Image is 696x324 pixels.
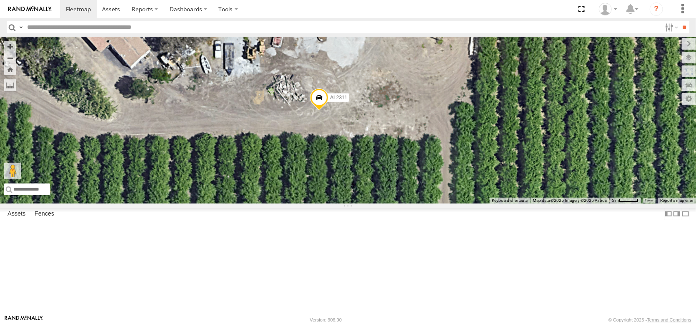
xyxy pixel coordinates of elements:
[647,317,691,322] a: Terms and Conditions
[8,6,52,12] img: rand-logo.svg
[662,21,680,33] label: Search Filter Options
[330,95,347,101] span: AL2311
[645,199,654,202] a: Terms (opens in new tab)
[608,317,691,322] div: © Copyright 2025 -
[4,79,16,91] label: Measure
[650,3,663,16] i: ?
[4,163,21,179] button: Drag Pegman onto the map to open Street View
[660,198,693,203] a: Report a map error
[682,93,696,105] label: Map Settings
[681,208,690,220] label: Hide Summary Table
[664,208,673,220] label: Dock Summary Table to the Left
[30,208,58,220] label: Fences
[310,317,342,322] div: Version: 306.00
[673,208,681,220] label: Dock Summary Table to the Right
[4,52,16,64] button: Zoom out
[612,198,619,203] span: 5 m
[4,64,16,75] button: Zoom Home
[492,198,528,203] button: Keyboard shortcuts
[533,198,607,203] span: Map data ©2025 Imagery ©2025 Airbus
[596,3,620,15] div: Dennis Braga
[3,208,30,220] label: Assets
[609,198,641,203] button: Map Scale: 5 m per 43 pixels
[4,41,16,52] button: Zoom in
[5,316,43,324] a: Visit our Website
[18,21,24,33] label: Search Query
